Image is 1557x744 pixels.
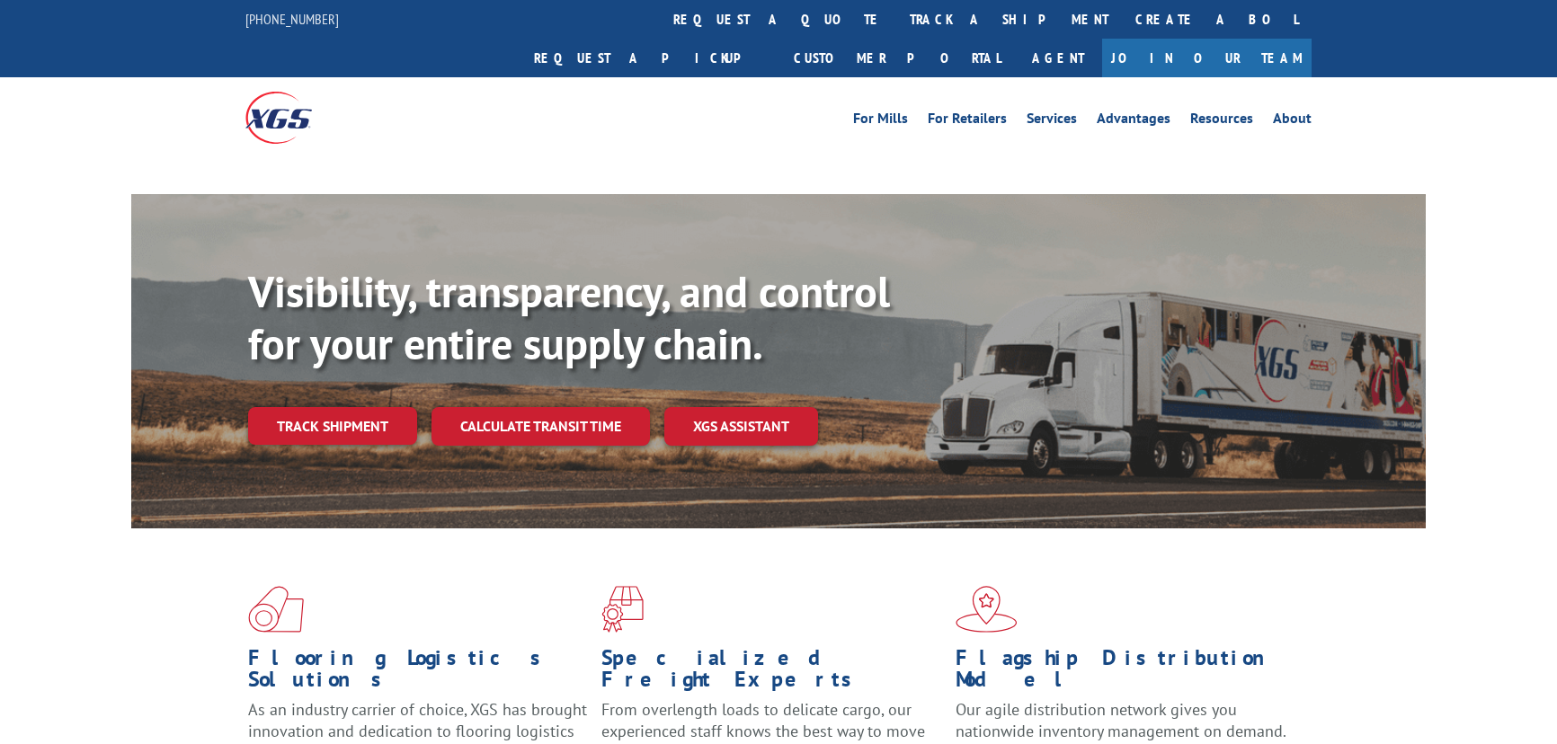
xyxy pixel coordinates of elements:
[601,586,644,633] img: xgs-icon-focused-on-flooring-red
[245,10,339,28] a: [PHONE_NUMBER]
[1014,39,1102,77] a: Agent
[248,586,304,633] img: xgs-icon-total-supply-chain-intelligence-red
[1097,111,1170,131] a: Advantages
[853,111,908,131] a: For Mills
[956,586,1018,633] img: xgs-icon-flagship-distribution-model-red
[664,407,818,446] a: XGS ASSISTANT
[1190,111,1253,131] a: Resources
[520,39,780,77] a: Request a pickup
[248,647,588,699] h1: Flooring Logistics Solutions
[248,407,417,445] a: Track shipment
[1273,111,1312,131] a: About
[601,647,941,699] h1: Specialized Freight Experts
[956,647,1295,699] h1: Flagship Distribution Model
[248,263,890,371] b: Visibility, transparency, and control for your entire supply chain.
[928,111,1007,131] a: For Retailers
[780,39,1014,77] a: Customer Portal
[1027,111,1077,131] a: Services
[1102,39,1312,77] a: Join Our Team
[956,699,1286,741] span: Our agile distribution network gives you nationwide inventory management on demand.
[432,407,650,446] a: Calculate transit time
